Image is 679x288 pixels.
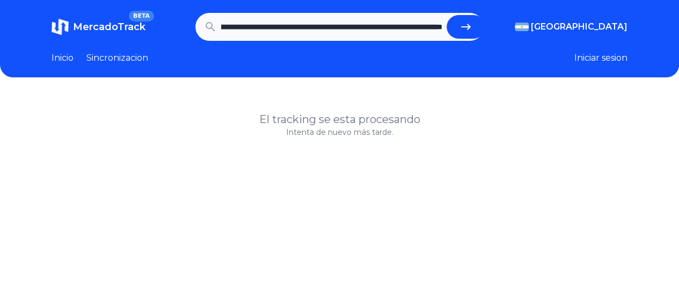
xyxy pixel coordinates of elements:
[73,21,145,33] span: MercadoTrack
[52,127,627,138] p: Intenta de nuevo más tarde.
[52,18,145,35] a: MercadoTrackBETA
[515,20,627,33] button: [GEOGRAPHIC_DATA]
[86,52,148,64] a: Sincronizacion
[52,112,627,127] h1: El tracking se esta procesando
[129,11,154,21] span: BETA
[574,52,627,64] button: Iniciar sesion
[531,20,627,33] span: [GEOGRAPHIC_DATA]
[52,18,69,35] img: MercadoTrack
[52,52,74,64] a: Inicio
[515,23,529,31] img: Argentina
